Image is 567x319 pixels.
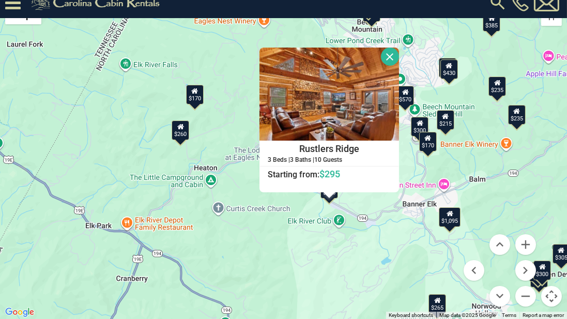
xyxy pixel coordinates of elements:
[515,234,536,255] button: Zoom in
[436,110,454,129] div: $215
[515,286,536,307] button: Zoom out
[419,132,436,151] div: $170
[489,286,510,307] button: Move down
[489,234,510,255] button: Move up
[533,261,551,280] div: $300
[260,169,399,179] h6: Starting from:
[428,294,446,314] div: $265
[515,260,536,281] button: Move right
[541,286,562,307] button: Map camera controls
[259,141,399,180] a: Rustlers Ridge Starting from:
[411,116,428,136] div: $300
[439,207,461,226] div: $1,095
[530,267,548,287] div: $375
[464,260,484,281] button: Move left
[508,104,525,124] div: $235
[260,141,399,157] h4: Rustlers Ridge
[529,262,547,281] div: $315
[259,48,399,141] img: Rustlers Ridge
